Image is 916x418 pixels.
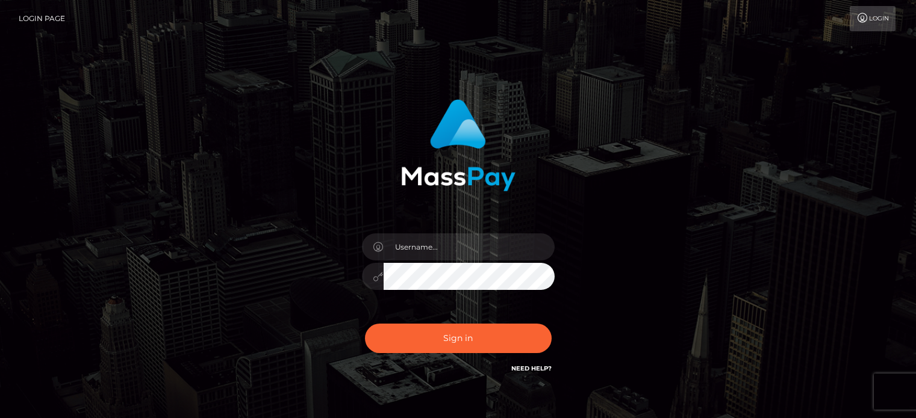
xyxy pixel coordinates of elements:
[19,6,65,31] a: Login Page
[401,99,516,191] img: MassPay Login
[511,364,552,372] a: Need Help?
[365,324,552,353] button: Sign in
[850,6,896,31] a: Login
[384,233,555,260] input: Username...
